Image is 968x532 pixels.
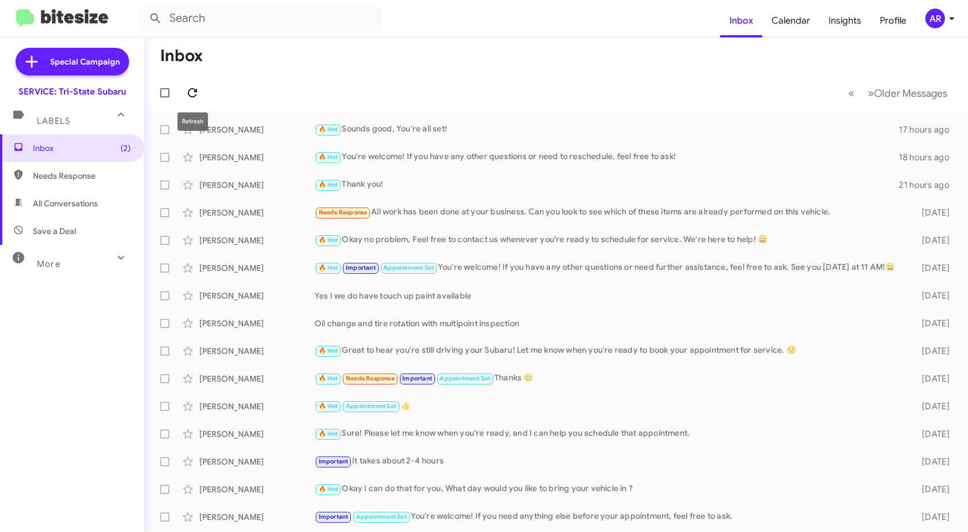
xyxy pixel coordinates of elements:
[319,402,338,410] span: 🔥 Hot
[33,142,131,154] span: Inbox
[346,264,376,271] span: Important
[315,399,906,413] div: 👍
[906,428,959,440] div: [DATE]
[199,207,315,218] div: [PERSON_NAME]
[319,430,338,437] span: 🔥 Hot
[33,198,98,209] span: All Conversations
[199,345,315,357] div: [PERSON_NAME]
[906,318,959,329] div: [DATE]
[315,261,906,274] div: You're welcome! If you have any other questions or need further assistance, feel free to ask. See...
[319,153,338,161] span: 🔥 Hot
[199,456,315,467] div: [PERSON_NAME]
[906,262,959,274] div: [DATE]
[319,375,338,382] span: 🔥 Hot
[916,9,955,28] button: AR
[199,152,315,163] div: [PERSON_NAME]
[315,123,899,136] div: Sounds good, You're all set!
[868,86,874,100] span: »
[356,513,407,520] span: Appointment Set
[315,455,906,468] div: It takes about 2-4 hours
[319,126,338,133] span: 🔥 Hot
[37,116,70,126] span: Labels
[906,456,959,467] div: [DATE]
[319,181,338,188] span: 🔥 Hot
[315,150,899,164] div: You're welcome! If you have any other questions or need to reschedule, feel free to ask!
[402,375,432,382] span: Important
[906,235,959,246] div: [DATE]
[199,484,315,495] div: [PERSON_NAME]
[315,233,906,247] div: Okay no problem, Feel free to contact us whenever you're ready to schedule for service. We're her...
[315,427,906,440] div: Sure! Please let me know when you're ready, and I can help you schedule that appointment.
[906,345,959,357] div: [DATE]
[906,207,959,218] div: [DATE]
[874,87,947,100] span: Older Messages
[906,484,959,495] div: [DATE]
[199,428,315,440] div: [PERSON_NAME]
[319,513,349,520] span: Important
[177,112,208,131] div: Refresh
[199,401,315,412] div: [PERSON_NAME]
[906,511,959,523] div: [DATE]
[139,5,381,32] input: Search
[16,48,129,76] a: Special Campaign
[315,206,906,219] div: All work has been done at your business. Can you look to see which of these items are already per...
[319,236,338,244] span: 🔥 Hot
[199,318,315,329] div: [PERSON_NAME]
[848,86,854,100] span: «
[319,347,338,354] span: 🔥 Hot
[315,178,899,191] div: Thank you!
[199,124,315,135] div: [PERSON_NAME]
[315,372,906,385] div: Thanks 🙂
[199,290,315,301] div: [PERSON_NAME]
[18,86,126,97] div: SERVICE: Tri-State Subaru
[33,170,131,182] span: Needs Response
[199,511,315,523] div: [PERSON_NAME]
[315,344,906,357] div: Great to hear you're still driving your Subaru! Let me know when you're ready to book your appoin...
[199,373,315,384] div: [PERSON_NAME]
[925,9,945,28] div: AR
[199,262,315,274] div: [PERSON_NAME]
[199,235,315,246] div: [PERSON_NAME]
[842,81,954,105] nav: Page navigation example
[383,264,434,271] span: Appointment Set
[319,485,338,493] span: 🔥 Hot
[861,81,954,105] button: Next
[899,152,959,163] div: 18 hours ago
[319,458,349,465] span: Important
[899,179,959,191] div: 21 hours ago
[315,290,906,301] div: Yes I we do have touch up paint available
[762,4,819,37] a: Calendar
[33,225,76,237] span: Save a Deal
[315,510,906,523] div: You're welcome! If you need anything else before your appointment, feel free to ask.
[319,264,338,271] span: 🔥 Hot
[841,81,861,105] button: Previous
[199,179,315,191] div: [PERSON_NAME]
[906,290,959,301] div: [DATE]
[346,402,396,410] span: Appointment Set
[315,318,906,329] div: Oil change and tire rotation with multipoint inspection
[440,375,490,382] span: Appointment Set
[720,4,762,37] a: Inbox
[906,401,959,412] div: [DATE]
[899,124,959,135] div: 17 hours ago
[819,4,871,37] a: Insights
[37,259,60,269] span: More
[315,482,906,496] div: Okay I can do that for you, What day would you like to bring your vehicle in ?
[319,209,368,216] span: Needs Response
[906,373,959,384] div: [DATE]
[871,4,916,37] a: Profile
[160,47,203,65] h1: Inbox
[346,375,395,382] span: Needs Response
[50,56,120,67] span: Special Campaign
[120,142,131,154] span: (2)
